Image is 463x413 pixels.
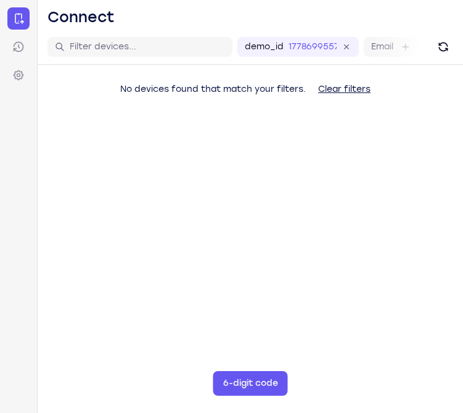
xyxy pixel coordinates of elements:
input: Filter devices... [70,41,225,53]
a: Connect [7,7,30,30]
label: Email [371,41,393,53]
label: demo_id [245,41,284,53]
h1: Connect [47,7,115,27]
button: Refresh [433,37,453,57]
a: Sessions [7,36,30,58]
button: 6-digit code [213,371,288,396]
button: Clear filters [308,77,380,102]
a: Settings [7,64,30,86]
span: No devices found that match your filters. [120,84,306,94]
